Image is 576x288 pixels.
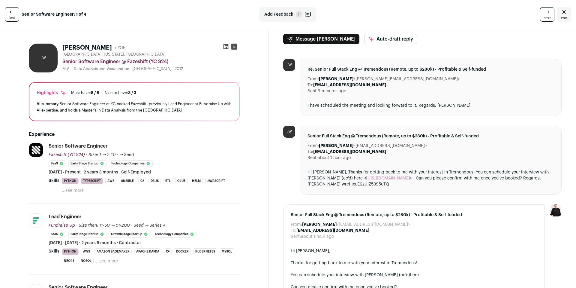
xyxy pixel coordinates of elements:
li: Kubernetes [193,248,217,255]
span: Fazeshift (YC S24) [49,153,85,157]
div: JW [283,126,295,138]
span: Senior Full Stack Eng @ Tremendous (Remote, up to $280k) - Profitable & Self-funded [307,133,554,139]
li: Early Stage Startup [68,231,106,237]
a: [URL][DOMAIN_NAME] [366,176,410,180]
button: Add Feedback F [259,7,316,22]
img: 415c11f6971c8044c8547f18078a2c247d77f3806c6bc806f4994d253663a612.jpg [29,214,43,228]
dt: To: [307,82,313,88]
li: Early Stage Startup [68,160,106,167]
li: Python [62,178,79,184]
b: [PERSON_NAME] [319,77,353,81]
span: Senior Full Stack Eng @ Tremendous (Remote, up to $280k) - Profitable & Self-funded [291,212,537,218]
li: MySQL [220,248,234,255]
dd: about 1 hour ago [318,155,351,161]
dt: To: [307,149,313,155]
li: AWS [105,178,116,184]
span: 3 / 3 [128,91,136,95]
div: You can schedule your interview with [PERSON_NAME] (cc'd) . [291,272,537,278]
div: 7 YOE [114,45,125,51]
span: next [544,16,551,20]
dd: <[EMAIL_ADDRESS][DOMAIN_NAME]> [319,143,427,149]
li: Amazon SageMaker [94,248,132,255]
dd: 9 minutes ago [318,88,346,94]
li: D3.js [148,178,161,184]
li: NoSQL [79,258,94,264]
span: esc [561,16,567,20]
li: C# [164,248,172,255]
div: Highlights [37,90,66,96]
span: · [117,152,118,158]
div: Senior Software Engineer @ Fazeshift (YC S24) [62,58,240,65]
h1: [PERSON_NAME] [62,44,112,52]
img: 9240684-medium_jpg [550,204,562,216]
img: fb79bbc4d98cef8a90e7e3db57405f4b778779df782e3a535f710bcff923b546.png [29,143,43,157]
dd: <[EMAIL_ADDRESS][DOMAIN_NAME]> [302,222,410,228]
li: C# [138,178,146,184]
div: Hi [PERSON_NAME], [291,248,537,254]
li: TypeScript [81,178,103,184]
div: Lead Engineer [49,213,82,220]
a: here [410,273,419,277]
li: Neo4j [62,258,76,264]
li: AWS [81,248,92,255]
b: [EMAIL_ADDRESS][DOMAIN_NAME] [313,150,386,154]
li: Growth Stage Startup [109,231,150,237]
span: [GEOGRAPHIC_DATA], [US_STATE], [GEOGRAPHIC_DATA] [62,52,166,57]
strong: Senior Software Engineer: 1 of 4 [22,11,86,17]
span: Skills: [49,178,61,184]
li: Technology Companies [153,231,196,237]
button: Auto-draft reply [364,34,417,44]
dd: <[PERSON_NAME][EMAIL_ADDRESS][DOMAIN_NAME]> [319,76,460,82]
li: JavaScript [205,178,227,184]
div: M.A. - Data Analysis and Visualization - [GEOGRAPHIC_DATA] - 2012 [62,66,240,71]
div: Nice to have: [105,90,136,95]
li: SaaS [49,160,66,167]
li: ETL [163,178,173,184]
a: last [5,7,19,22]
span: 8 / 8 [91,91,99,95]
div: Thanks for getting back to me with your interest in Tremendous! [291,260,537,266]
li: SaaS [49,231,66,237]
ul: | [71,90,136,95]
span: Seed → Series A [133,223,166,228]
dt: To: [291,228,296,234]
dd: about 1 hour ago [301,234,334,240]
span: [DATE] - Present · 2 years 3 months · Self-Employed [49,169,151,175]
b: [EMAIL_ADDRESS][DOMAIN_NAME] [313,83,386,87]
li: Apache Kafka [134,248,161,255]
button: ...see more [62,188,84,194]
span: Add Feedback [264,11,293,17]
li: Helm [190,178,203,184]
span: last [9,16,15,20]
div: Senior Software Engineer [49,143,108,149]
span: · [131,222,132,228]
li: Technology Companies [109,160,153,167]
span: F [296,11,302,17]
b: [EMAIL_ADDRESS][DOMAIN_NAME] [296,228,369,233]
b: [PERSON_NAME] [319,144,353,148]
dt: From: [291,222,302,228]
div: I have scheduled the meeting and looking forward to it. Regards, [PERSON_NAME] [307,103,554,109]
span: · Size then: 11-50 → 51-200 [76,223,130,228]
li: Ansible [119,178,136,184]
dt: Sent: [291,234,301,240]
li: Python [62,248,79,255]
button: Message [PERSON_NAME] [283,34,359,44]
li: Glue [175,178,187,184]
span: Re: Senior Full Stack Eng @ Tremendous (Remote, up to $280k) - Profitable & Self-funded [307,66,554,72]
div: JW [29,44,58,72]
div: Senior Software Engineer at YC-backed Fazeshift, previously Lead Engineer at Fundraise Up with AI... [37,101,232,113]
h2: Experience [29,131,240,138]
div: Hi [PERSON_NAME], Thanks for getting back to me with your interest in Tremendous! You can schedul... [307,169,554,187]
a: Close [557,7,571,22]
span: Skills: [49,248,61,254]
a: next [540,7,554,22]
button: ...see more [96,258,118,264]
dt: From: [307,143,319,149]
span: AI summary: [37,102,60,106]
li: Docker [174,248,191,255]
dt: From: [307,76,319,82]
span: · Size: 1 → 2-10 [86,153,116,157]
span: Fundraise Up [49,223,75,228]
b: [PERSON_NAME] [302,222,337,227]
